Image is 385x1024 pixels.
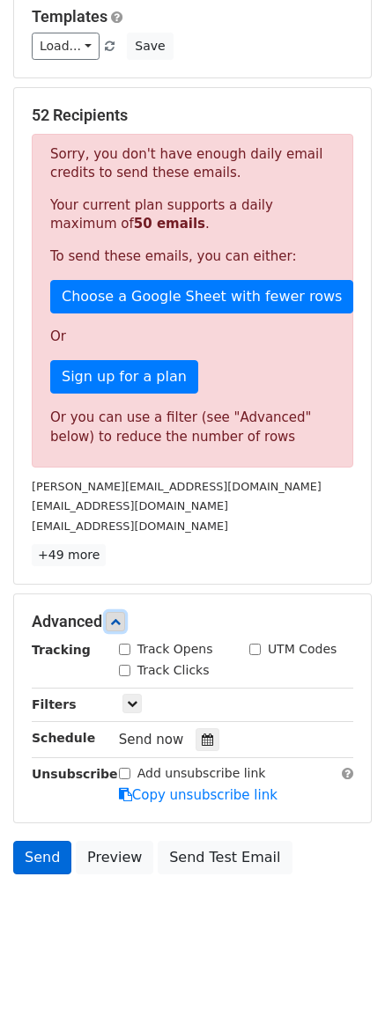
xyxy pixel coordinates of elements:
small: [EMAIL_ADDRESS][DOMAIN_NAME] [32,519,228,533]
a: Load... [32,33,100,60]
label: Track Opens [137,640,213,659]
p: Sorry, you don't have enough daily email credits to send these emails. [50,145,335,182]
button: Save [127,33,173,60]
a: Send [13,841,71,874]
small: [EMAIL_ADDRESS][DOMAIN_NAME] [32,499,228,512]
strong: Unsubscribe [32,767,118,781]
a: Templates [32,7,107,26]
strong: 50 emails [134,216,205,232]
label: Add unsubscribe link [137,764,266,783]
a: Preview [76,841,153,874]
h5: 52 Recipients [32,106,353,125]
a: Copy unsubscribe link [119,787,278,803]
a: +49 more [32,544,106,566]
p: To send these emails, you can either: [50,247,335,266]
iframe: Chat Widget [297,939,385,1024]
a: Choose a Google Sheet with fewer rows [50,280,353,313]
label: UTM Codes [268,640,337,659]
span: Send now [119,732,184,748]
h5: Advanced [32,612,353,631]
label: Track Clicks [137,661,210,680]
strong: Filters [32,697,77,711]
div: Or you can use a filter (see "Advanced" below) to reduce the number of rows [50,408,335,447]
strong: Tracking [32,643,91,657]
a: Send Test Email [158,841,292,874]
p: Your current plan supports a daily maximum of . [50,196,335,233]
small: [PERSON_NAME][EMAIL_ADDRESS][DOMAIN_NAME] [32,480,322,493]
strong: Schedule [32,731,95,745]
a: Sign up for a plan [50,360,198,394]
p: Or [50,328,335,346]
